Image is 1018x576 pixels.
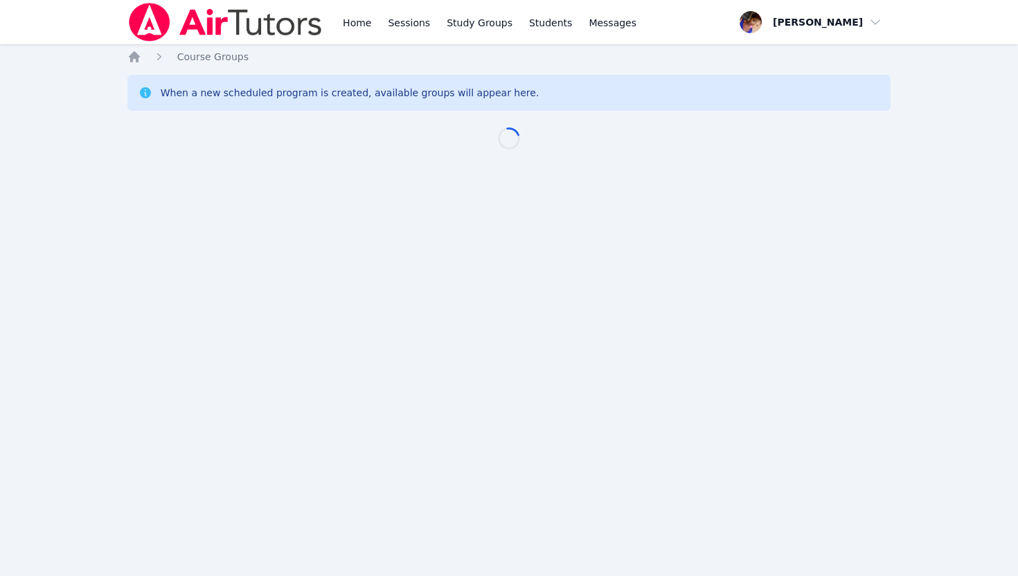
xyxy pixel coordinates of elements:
img: Air Tutors [127,3,323,42]
nav: Breadcrumb [127,50,891,64]
a: Course Groups [177,50,249,64]
span: Messages [589,16,636,30]
div: When a new scheduled program is created, available groups will appear here. [161,86,539,100]
span: Course Groups [177,51,249,62]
